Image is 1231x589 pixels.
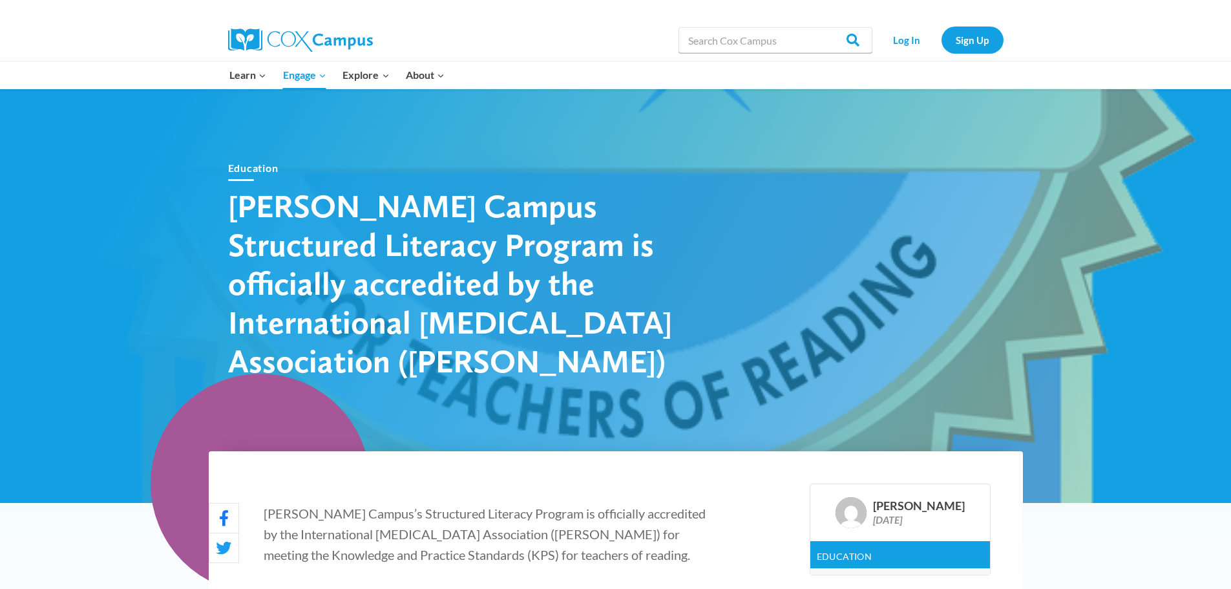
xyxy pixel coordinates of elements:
[228,186,680,380] h1: [PERSON_NAME] Campus Structured Literacy Program is officially accredited by the International [M...
[873,499,965,513] div: [PERSON_NAME]
[228,162,279,174] a: Education
[873,513,965,526] div: [DATE]
[406,67,445,83] span: About
[879,27,1004,53] nav: Secondary Navigation
[283,67,326,83] span: Engage
[942,27,1004,53] a: Sign Up
[879,27,935,53] a: Log In
[679,27,872,53] input: Search Cox Campus
[264,506,706,562] span: [PERSON_NAME] Campus’s Structured Literacy Program is officially accredited by the International ...
[228,28,373,52] img: Cox Campus
[229,67,266,83] span: Learn
[817,551,872,562] a: Education
[222,61,453,89] nav: Primary Navigation
[342,67,389,83] span: Explore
